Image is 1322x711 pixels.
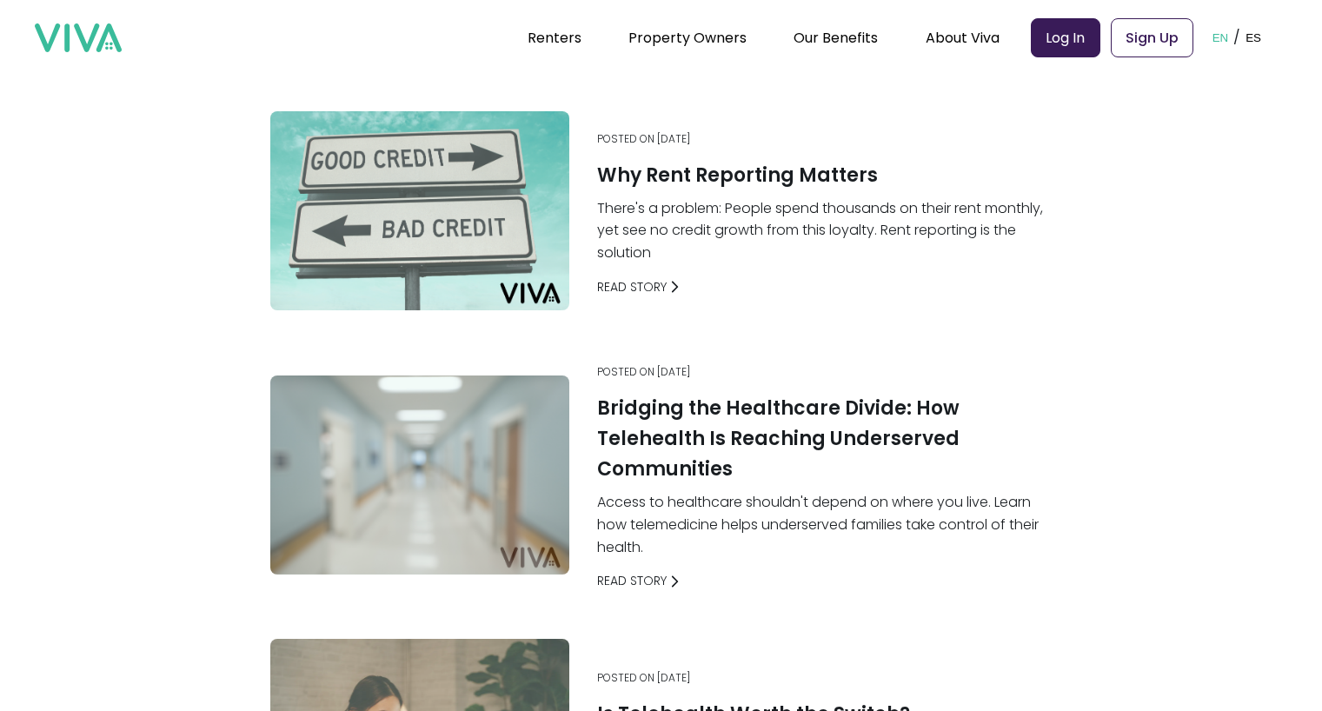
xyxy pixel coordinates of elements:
a: Log In [1031,18,1100,57]
div: About Viva [926,16,1000,59]
a: Renters [528,28,581,48]
a: Read Story [597,572,683,590]
a: Property Owners [628,28,747,48]
h1: Why Rent Reporting Matters [597,160,878,190]
button: EN [1207,10,1234,64]
div: Our Benefits [794,16,878,59]
p: Posted on [DATE] [597,132,690,146]
a: Read Story [597,278,683,296]
img: viva [35,23,122,53]
p: Posted on [DATE] [597,365,690,379]
p: Posted on [DATE] [597,671,690,685]
img: Bridging the Healthcare Divide: How Telehealth Is Reaching Underserved Communities [270,375,569,575]
img: arrow [667,574,682,589]
p: There's a problem: People spend thousands on their rent monthly, yet see no credit growth from th... [597,197,1046,264]
h1: Bridging the Healthcare Divide: How Telehealth Is Reaching Underserved Communities [597,393,1046,484]
a: Bridging the Healthcare Divide: How Telehealth Is Reaching Underserved Communities [597,389,1046,491]
a: Why Rent Reporting Matters [597,156,878,197]
p: Access to healthcare shouldn't depend on where you live. Learn how telemedicine helps underserved... [597,491,1046,558]
img: arrow [667,279,682,295]
button: ES [1240,10,1266,64]
p: / [1233,24,1240,50]
img: Why Rent Reporting Matters [270,111,569,310]
a: Sign Up [1111,18,1193,57]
